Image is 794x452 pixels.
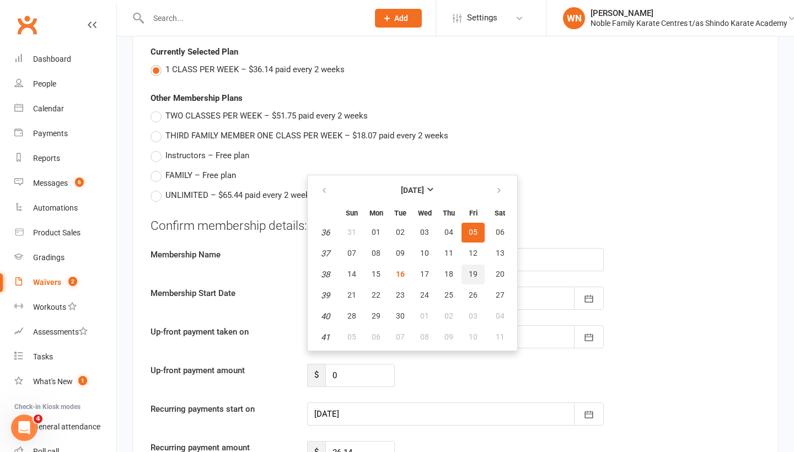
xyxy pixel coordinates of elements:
[14,369,116,394] a: What's New1
[496,249,505,257] span: 13
[321,228,330,238] em: 36
[346,209,358,217] small: Sunday
[413,223,436,243] button: 03
[369,209,383,217] small: Monday
[413,244,436,263] button: 10
[396,332,405,341] span: 07
[14,121,116,146] a: Payments
[420,332,429,341] span: 08
[469,290,478,299] span: 26
[444,270,453,278] span: 18
[496,270,505,278] span: 20
[14,245,116,270] a: Gradings
[33,327,88,336] div: Assessments
[14,47,116,72] a: Dashboard
[14,72,116,96] a: People
[389,223,412,243] button: 02
[469,209,478,217] small: Friday
[142,287,299,300] label: Membership Start Date
[33,377,73,386] div: What's New
[347,249,356,257] span: 07
[165,169,236,180] span: FAMILY – Free plan
[420,228,429,236] span: 03
[462,265,485,284] button: 19
[462,327,485,347] button: 10
[396,270,405,278] span: 16
[469,228,478,236] span: 05
[364,265,388,284] button: 15
[413,265,436,284] button: 17
[33,278,61,287] div: Waivers
[347,270,356,278] span: 14
[14,171,116,196] a: Messages 6
[394,209,406,217] small: Tuesday
[462,306,485,326] button: 03
[444,249,453,257] span: 11
[486,286,514,305] button: 27
[420,290,429,299] span: 24
[372,228,380,236] span: 01
[347,228,356,236] span: 31
[413,306,436,326] button: 01
[364,223,388,243] button: 01
[437,265,460,284] button: 18
[462,286,485,305] button: 26
[389,265,412,284] button: 16
[413,327,436,347] button: 08
[33,253,65,262] div: Gradings
[321,290,330,300] em: 39
[443,209,455,217] small: Thursday
[486,265,514,284] button: 20
[396,228,405,236] span: 02
[469,311,478,320] span: 03
[165,189,314,200] span: UNLIMITED – $65.44 paid every 2 weeks
[389,286,412,305] button: 23
[401,186,424,195] strong: [DATE]
[321,270,330,279] em: 38
[340,223,363,243] button: 31
[496,290,505,299] span: 27
[420,249,429,257] span: 10
[437,327,460,347] button: 09
[33,104,64,113] div: Calendar
[14,196,116,220] a: Automations
[420,311,429,320] span: 01
[591,8,787,18] div: [PERSON_NAME]
[340,306,363,326] button: 28
[151,47,238,57] strong: Currently Selected Plan
[372,311,380,320] span: 29
[14,345,116,369] a: Tasks
[145,10,361,26] input: Search...
[33,303,66,311] div: Workouts
[437,223,460,243] button: 04
[375,9,422,28] button: Add
[14,295,116,320] a: Workouts
[364,286,388,305] button: 22
[420,270,429,278] span: 17
[347,311,356,320] span: 28
[467,6,497,30] span: Settings
[486,327,514,347] button: 11
[396,311,405,320] span: 30
[364,306,388,326] button: 29
[33,55,71,63] div: Dashboard
[347,332,356,341] span: 05
[469,270,478,278] span: 19
[486,244,514,263] button: 13
[495,209,505,217] small: Saturday
[364,327,388,347] button: 06
[33,352,53,361] div: Tasks
[14,146,116,171] a: Reports
[444,290,453,299] span: 25
[33,154,60,163] div: Reports
[462,223,485,243] button: 05
[591,18,787,28] div: Noble Family Karate Centres t/as Shindo Karate Academy
[165,63,345,74] span: 1 CLASS PER WEEK – $36.14 paid every 2 weeks
[389,327,412,347] button: 07
[396,290,405,299] span: 23
[321,311,330,321] em: 40
[486,223,514,243] button: 06
[496,228,505,236] span: 06
[14,220,116,245] a: Product Sales
[151,217,760,235] div: Confirm membership details:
